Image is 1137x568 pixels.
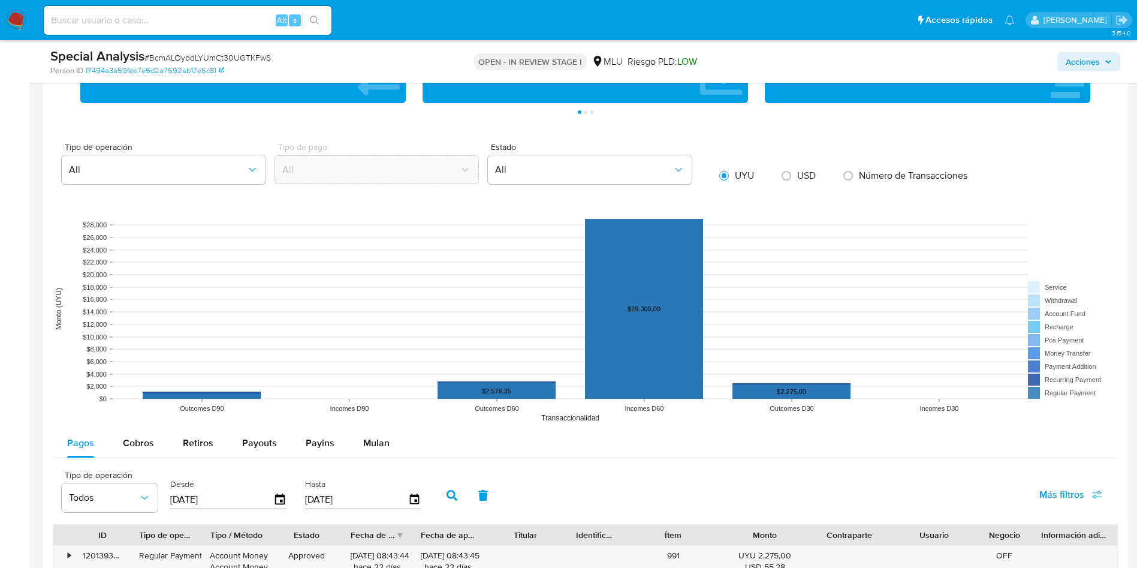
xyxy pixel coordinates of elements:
[677,55,697,68] span: LOW
[474,53,587,70] p: OPEN - IN REVIEW STAGE I
[44,13,331,28] input: Buscar usuario o caso...
[144,52,271,64] span: # BcmALOybdLYUmCt30UGTKFwS
[293,14,297,26] span: s
[50,46,144,65] b: Special Analysis
[1115,14,1128,26] a: Salir
[592,55,623,68] div: MLU
[1066,52,1100,71] span: Acciones
[1112,28,1131,38] span: 3.154.0
[86,65,224,76] a: f7494a3a59fee7e5d2a7692ab17e6c81
[628,55,697,68] span: Riesgo PLD:
[50,65,83,76] b: Person ID
[277,14,286,26] span: Alt
[1043,14,1111,26] p: tomas.vaya@mercadolibre.com
[925,14,993,26] span: Accesos rápidos
[302,12,327,29] button: search-icon
[1057,52,1120,71] button: Acciones
[1005,15,1015,25] a: Notificaciones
